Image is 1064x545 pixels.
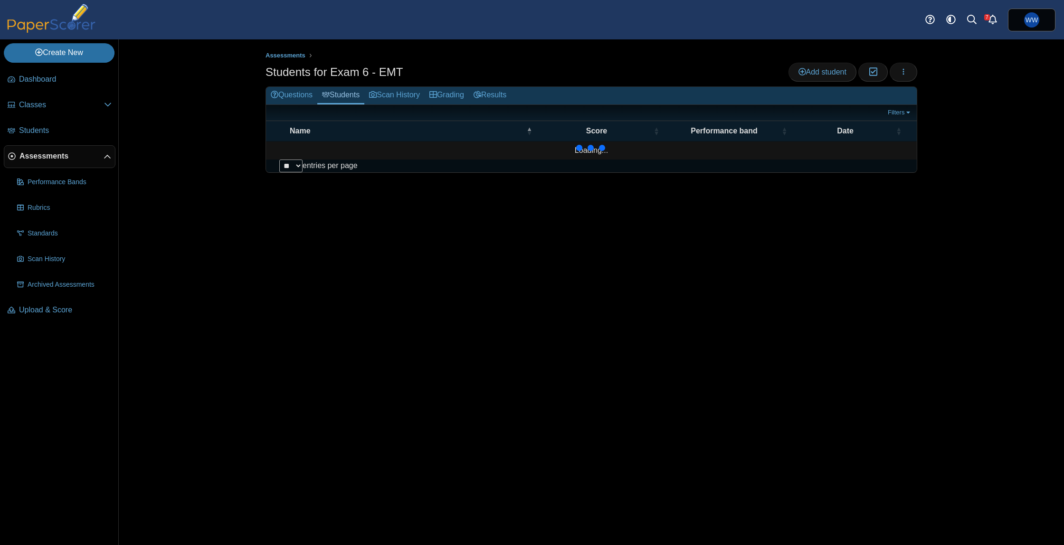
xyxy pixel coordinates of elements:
span: Date [837,127,854,135]
label: entries per page [303,161,358,169]
a: William Whitney [1008,9,1055,31]
span: Performance band [691,127,757,135]
a: Classes [4,94,115,117]
span: Dashboard [19,74,112,85]
a: Add student [788,63,856,82]
a: Scan History [13,248,115,271]
span: William Whitney [1024,12,1039,28]
a: Assessments [263,50,308,62]
a: Filters [885,108,914,117]
span: Standards [28,229,112,238]
a: Dashboard [4,68,115,91]
a: Create New [4,43,114,62]
a: Scan History [364,87,425,104]
span: Assessments [266,52,305,59]
a: Alerts [982,9,1003,30]
span: Performance band : Activate to sort [781,121,787,141]
a: Rubrics [13,197,115,219]
td: Loading... [266,141,917,160]
a: Students [4,120,115,142]
span: Name [290,127,311,135]
span: Score [586,127,607,135]
span: Add student [798,68,846,76]
span: Assessments [19,151,104,161]
span: Classes [19,100,104,110]
span: Scan History [28,254,112,264]
a: Assessments [4,145,115,168]
h1: Students for Exam 6 - EMT [266,64,403,80]
span: Students [19,125,112,136]
img: PaperScorer [4,4,99,33]
span: Rubrics [28,203,112,213]
a: Archived Assessments [13,273,115,296]
span: William Whitney [1026,17,1038,23]
a: Standards [13,222,115,245]
span: Name : Activate to invert sorting [526,121,532,141]
a: Students [317,87,364,104]
a: Upload & Score [4,299,115,322]
span: Date : Activate to sort [896,121,902,141]
a: Questions [266,87,317,104]
a: Grading [425,87,469,104]
a: Results [469,87,511,104]
span: Upload & Score [19,305,112,315]
span: Performance Bands [28,178,112,187]
a: Performance Bands [13,171,115,194]
span: Archived Assessments [28,280,112,290]
span: Score : Activate to sort [654,121,659,141]
a: PaperScorer [4,26,99,34]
